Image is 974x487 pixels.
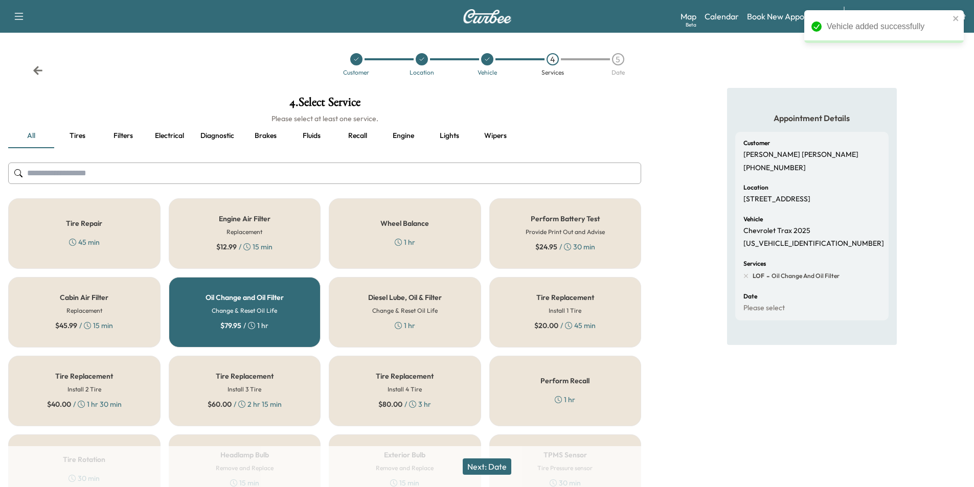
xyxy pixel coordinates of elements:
[743,150,858,159] p: [PERSON_NAME] [PERSON_NAME]
[219,215,270,222] h5: Engine Air Filter
[953,14,960,22] button: close
[735,112,889,124] h5: Appointment Details
[764,271,769,281] span: -
[463,9,512,24] img: Curbee Logo
[535,242,557,252] span: $ 24.95
[192,124,242,148] button: Diagnostic
[753,272,764,280] span: LOF
[747,10,833,22] a: Book New Appointment
[212,306,277,315] h6: Change & Reset Oil Life
[534,320,558,331] span: $ 20.00
[705,10,739,22] a: Calendar
[100,124,146,148] button: Filters
[8,96,641,113] h1: 4 . Select Service
[743,140,770,146] h6: Customer
[216,242,273,252] div: / 15 min
[743,184,768,191] h6: Location
[378,399,402,409] span: $ 80.00
[426,124,472,148] button: Lights
[395,320,415,331] div: 1 hr
[555,395,575,405] div: 1 hr
[206,294,284,301] h5: Oil Change and Oil Filter
[226,227,262,237] h6: Replacement
[531,215,600,222] h5: Perform Battery Test
[378,399,431,409] div: / 3 hr
[743,216,763,222] h6: Vehicle
[536,294,594,301] h5: Tire Replacement
[208,399,232,409] span: $ 60.00
[368,294,442,301] h5: Diesel Lube, Oil & Filter
[54,124,100,148] button: Tires
[380,220,429,227] h5: Wheel Balance
[8,113,641,124] h6: Please select at least one service.
[216,373,274,380] h5: Tire Replacement
[242,124,288,148] button: Brakes
[743,195,810,204] p: [STREET_ADDRESS]
[8,124,54,148] button: all
[472,124,518,148] button: Wipers
[55,320,77,331] span: $ 45.99
[55,373,113,380] h5: Tire Replacement
[388,385,422,394] h6: Install 4 Tire
[478,69,497,76] div: Vehicle
[743,293,757,299] h6: Date
[60,294,108,301] h5: Cabin Air Filter
[380,124,426,148] button: Engine
[395,237,415,247] div: 1 hr
[743,261,766,267] h6: Services
[534,320,596,331] div: / 45 min
[69,237,100,247] div: 45 min
[611,69,625,76] div: Date
[216,242,237,252] span: $ 12.99
[463,458,511,475] button: Next: Date
[146,124,192,148] button: Electrical
[410,69,434,76] div: Location
[376,373,434,380] h5: Tire Replacement
[33,65,43,76] div: Back
[549,306,581,315] h6: Install 1 Tire
[681,10,696,22] a: MapBeta
[743,239,884,248] p: [US_VEHICLE_IDENTIFICATION_NUMBER]
[372,306,438,315] h6: Change & Reset Oil Life
[540,377,590,384] h5: Perform Recall
[535,242,595,252] div: / 30 min
[743,164,806,173] p: [PHONE_NUMBER]
[66,220,102,227] h5: Tire Repair
[47,399,71,409] span: $ 40.00
[67,385,101,394] h6: Install 2 Tire
[8,124,641,148] div: basic tabs example
[547,53,559,65] div: 4
[743,304,785,313] p: Please select
[66,306,102,315] h6: Replacement
[334,124,380,148] button: Recall
[208,399,282,409] div: / 2 hr 15 min
[612,53,624,65] div: 5
[55,320,113,331] div: / 15 min
[743,226,810,236] p: Chevrolet Trax 2025
[769,272,840,280] span: Oil Change and Oil Filter
[343,69,369,76] div: Customer
[220,320,268,331] div: / 1 hr
[47,399,122,409] div: / 1 hr 30 min
[526,227,605,237] h6: Provide Print Out and Advise
[686,21,696,29] div: Beta
[228,385,261,394] h6: Install 3 Tire
[827,20,949,33] div: Vehicle added successfully
[220,320,241,331] span: $ 79.95
[541,69,564,76] div: Services
[288,124,334,148] button: Fluids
